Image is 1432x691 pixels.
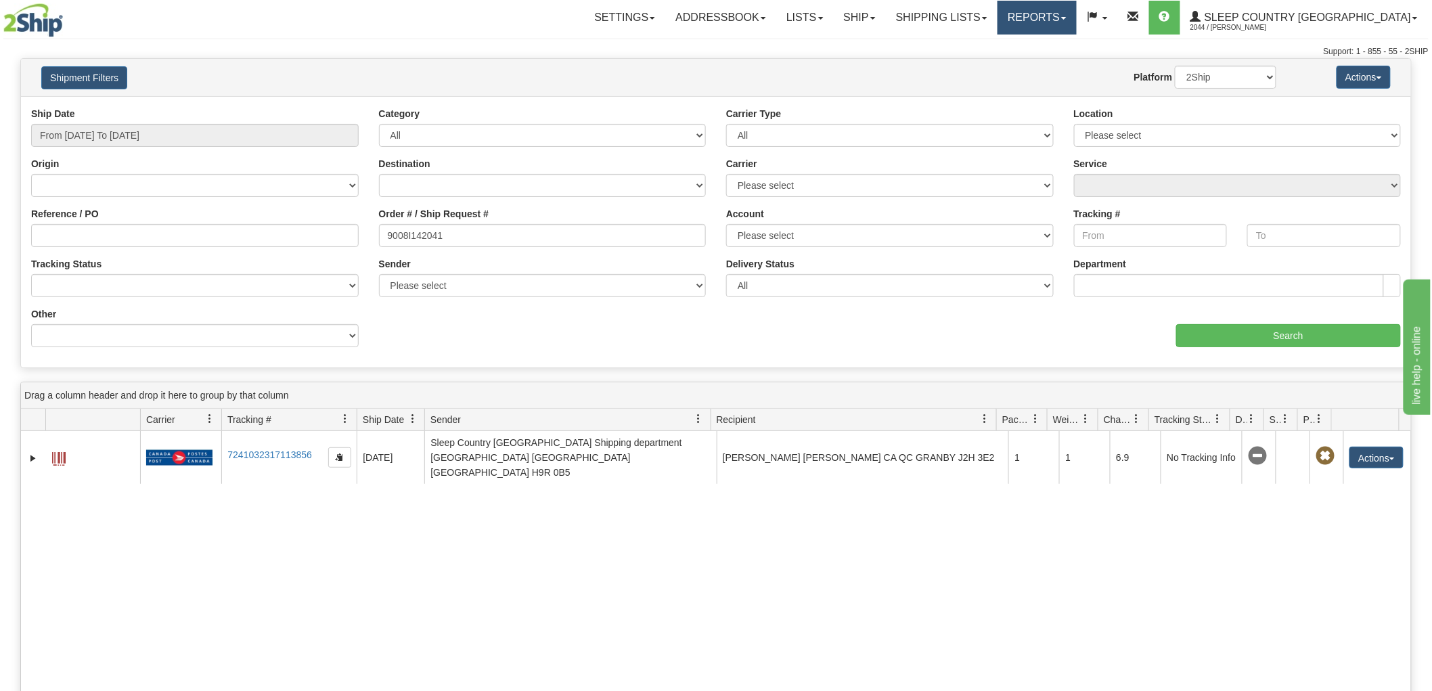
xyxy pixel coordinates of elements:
a: Carrier filter column settings [198,407,221,430]
span: Ship Date [363,413,404,426]
input: To [1247,224,1401,247]
button: Actions [1337,66,1391,89]
a: Lists [776,1,833,35]
label: Category [379,107,420,120]
span: Sleep Country [GEOGRAPHIC_DATA] [1201,12,1411,23]
label: Platform [1134,70,1173,84]
a: Reports [998,1,1077,35]
a: Ship Date filter column settings [401,407,424,430]
td: 1 [1059,431,1110,484]
label: Carrier [726,157,757,171]
iframe: chat widget [1401,276,1431,414]
div: live help - online [10,8,125,24]
td: No Tracking Info [1161,431,1242,484]
a: Shipping lists [886,1,998,35]
span: Pickup Status [1303,413,1315,426]
a: Addressbook [665,1,776,35]
label: Origin [31,157,59,171]
a: Tracking Status filter column settings [1207,407,1230,430]
label: Tracking # [1074,207,1121,221]
a: Delivery Status filter column settings [1240,407,1263,430]
label: Department [1074,257,1127,271]
span: Charge [1104,413,1132,426]
span: Packages [1002,413,1031,426]
label: Order # / Ship Request # [379,207,489,221]
label: Location [1074,107,1113,120]
a: Ship [834,1,886,35]
a: 7241032317113856 [227,449,312,460]
td: Sleep Country [GEOGRAPHIC_DATA] Shipping department [GEOGRAPHIC_DATA] [GEOGRAPHIC_DATA] [GEOGRAPH... [424,431,717,484]
span: Carrier [146,413,175,426]
span: Weight [1053,413,1081,426]
span: Pickup Not Assigned [1316,447,1335,466]
div: grid grouping header [21,382,1411,409]
label: Sender [379,257,411,271]
span: Delivery Status [1236,413,1247,426]
button: Actions [1349,447,1404,468]
span: Tracking Status [1155,413,1213,426]
td: 6.9 [1110,431,1161,484]
a: Shipment Issues filter column settings [1274,407,1297,430]
label: Carrier Type [726,107,781,120]
input: From [1074,224,1228,247]
label: Destination [379,157,430,171]
td: 1 [1008,431,1059,484]
label: Service [1074,157,1108,171]
span: Shipment Issues [1270,413,1281,426]
button: Shipment Filters [41,66,127,89]
a: Label [52,446,66,468]
a: Settings [584,1,665,35]
a: Tracking # filter column settings [334,407,357,430]
td: [PERSON_NAME] [PERSON_NAME] CA QC GRANBY J2H 3E2 [717,431,1009,484]
a: Packages filter column settings [1024,407,1047,430]
td: [DATE] [357,431,424,484]
span: Sender [430,413,461,426]
a: Recipient filter column settings [973,407,996,430]
a: Sender filter column settings [688,407,711,430]
a: Sleep Country [GEOGRAPHIC_DATA] 2044 / [PERSON_NAME] [1180,1,1428,35]
span: No Tracking Info [1248,447,1267,466]
label: Ship Date [31,107,75,120]
input: Search [1176,324,1401,347]
span: Recipient [717,413,756,426]
a: Pickup Status filter column settings [1308,407,1331,430]
label: Reference / PO [31,207,99,221]
label: Delivery Status [726,257,795,271]
button: Copy to clipboard [328,447,351,468]
span: Tracking # [227,413,271,426]
label: Other [31,307,56,321]
a: Expand [26,451,40,465]
img: logo2044.jpg [3,3,63,37]
div: Support: 1 - 855 - 55 - 2SHIP [3,46,1429,58]
img: 20 - Canada Post [146,449,212,466]
a: Weight filter column settings [1075,407,1098,430]
label: Account [726,207,764,221]
a: Charge filter column settings [1125,407,1148,430]
span: 2044 / [PERSON_NAME] [1190,21,1292,35]
label: Tracking Status [31,257,102,271]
